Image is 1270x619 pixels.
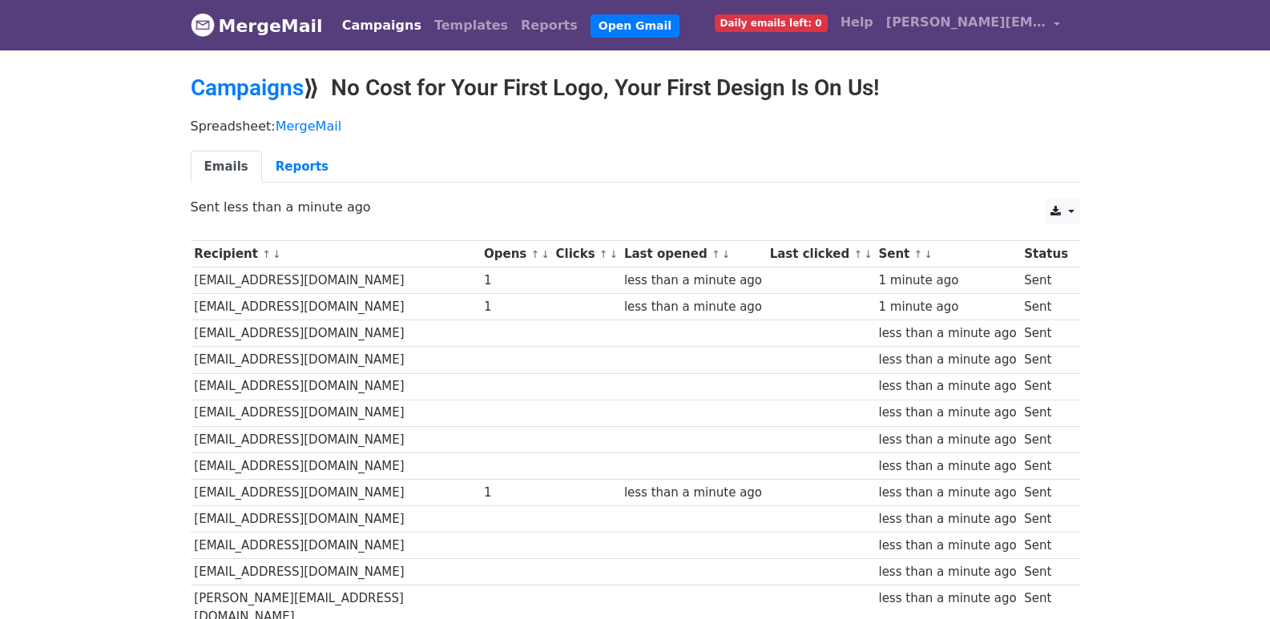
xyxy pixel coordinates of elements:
[878,324,1016,343] div: less than a minute ago
[191,320,481,347] td: [EMAIL_ADDRESS][DOMAIN_NAME]
[924,248,933,260] a: ↓
[336,10,428,42] a: Campaigns
[191,118,1080,135] p: Spreadsheet:
[1020,241,1071,267] th: Status
[620,241,766,267] th: Last opened
[552,241,620,267] th: Clicks
[766,241,875,267] th: Last clicked
[878,484,1016,502] div: less than a minute ago
[480,241,552,267] th: Opens
[541,248,550,260] a: ↓
[715,14,828,32] span: Daily emails left: 0
[428,10,514,42] a: Templates
[878,510,1016,529] div: less than a minute ago
[191,13,215,37] img: MergeMail logo
[1020,347,1071,373] td: Sent
[1020,267,1071,294] td: Sent
[191,347,481,373] td: [EMAIL_ADDRESS][DOMAIN_NAME]
[875,241,1021,267] th: Sent
[708,6,834,38] a: Daily emails left: 0
[1020,373,1071,400] td: Sent
[878,271,1016,290] div: 1 minute ago
[191,9,323,42] a: MergeMail
[878,351,1016,369] div: less than a minute ago
[191,267,481,294] td: [EMAIL_ADDRESS][DOMAIN_NAME]
[514,10,584,42] a: Reports
[191,400,481,426] td: [EMAIL_ADDRESS][DOMAIN_NAME]
[191,479,481,505] td: [EMAIL_ADDRESS][DOMAIN_NAME]
[591,14,679,38] a: Open Gmail
[191,74,1080,102] h2: ⟫ No Cost for Your First Logo, Your First Design Is On Us!
[191,373,481,400] td: [EMAIL_ADDRESS][DOMAIN_NAME]
[886,13,1046,32] span: [PERSON_NAME][EMAIL_ADDRESS][DOMAIN_NAME]
[878,377,1016,396] div: less than a minute ago
[864,248,873,260] a: ↓
[853,248,862,260] a: ↑
[722,248,731,260] a: ↓
[191,151,262,183] a: Emails
[1020,533,1071,559] td: Sent
[624,484,762,502] div: less than a minute ago
[191,241,481,267] th: Recipient
[191,426,481,452] td: [EMAIL_ADDRESS][DOMAIN_NAME]
[262,151,342,183] a: Reports
[191,199,1080,215] p: Sent less than a minute ago
[610,248,619,260] a: ↓
[1020,320,1071,347] td: Sent
[272,248,281,260] a: ↓
[914,248,923,260] a: ↑
[1020,400,1071,426] td: Sent
[276,119,341,134] a: MergeMail
[1020,559,1071,585] td: Sent
[191,74,304,101] a: Campaigns
[599,248,608,260] a: ↑
[1020,426,1071,452] td: Sent
[530,248,539,260] a: ↑
[484,271,548,290] div: 1
[191,294,481,320] td: [EMAIL_ADDRESS][DOMAIN_NAME]
[624,298,762,316] div: less than a minute ago
[1020,479,1071,505] td: Sent
[191,506,481,533] td: [EMAIL_ADDRESS][DOMAIN_NAME]
[878,431,1016,449] div: less than a minute ago
[484,484,548,502] div: 1
[878,537,1016,555] div: less than a minute ago
[624,271,762,290] div: less than a minute ago
[191,452,481,479] td: [EMAIL_ADDRESS][DOMAIN_NAME]
[191,533,481,559] td: [EMAIL_ADDRESS][DOMAIN_NAME]
[712,248,720,260] a: ↑
[878,457,1016,476] div: less than a minute ago
[878,589,1016,608] div: less than a minute ago
[1020,452,1071,479] td: Sent
[484,298,548,316] div: 1
[878,404,1016,422] div: less than a minute ago
[878,563,1016,581] div: less than a minute ago
[834,6,880,38] a: Help
[1020,294,1071,320] td: Sent
[1020,506,1071,533] td: Sent
[878,298,1016,316] div: 1 minute ago
[262,248,271,260] a: ↑
[191,559,481,585] td: [EMAIL_ADDRESS][DOMAIN_NAME]
[880,6,1067,44] a: [PERSON_NAME][EMAIL_ADDRESS][DOMAIN_NAME]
